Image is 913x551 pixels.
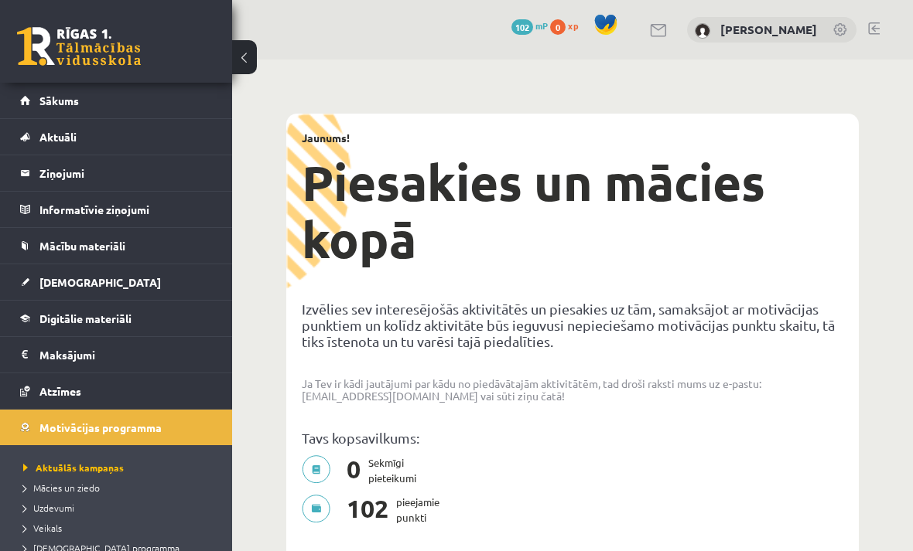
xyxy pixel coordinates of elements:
[39,192,213,227] legend: Informatīvie ziņojumi
[695,23,710,39] img: Sofija Starovoitova
[39,155,213,191] legend: Ziņojumi
[23,461,217,474] a: Aktuālās kampaņas
[20,264,213,300] a: [DEMOGRAPHIC_DATA]
[302,495,449,525] p: pieejamie punkti
[23,522,62,534] span: Veikals
[720,22,817,37] a: [PERSON_NAME]
[550,19,566,35] span: 0
[20,337,213,372] a: Maksājumi
[302,301,843,349] p: Izvēlies sev interesējošās aktivitātēs un piesakies uz tām, samaksājot ar motivācijas punktiem un...
[535,19,548,32] span: mP
[39,130,77,144] span: Aktuāli
[23,481,217,495] a: Mācies un ziedo
[20,119,213,155] a: Aktuāli
[39,275,161,289] span: [DEMOGRAPHIC_DATA]
[39,94,79,107] span: Sākums
[339,455,368,486] span: 0
[20,301,213,336] a: Digitālie materiāli
[23,502,74,514] span: Uzdevumi
[20,192,213,227] a: Informatīvie ziņojumi
[511,19,533,35] span: 102
[39,311,132,325] span: Digitālie materiāli
[39,420,162,434] span: Motivācijas programma
[511,19,548,32] a: 102 mP
[39,239,125,253] span: Mācību materiāli
[302,131,350,145] strong: Jaunums!
[302,455,426,486] p: Sekmīgi pieteikumi
[39,337,213,372] legend: Maksājumi
[39,384,81,398] span: Atzīmes
[302,430,843,446] p: Tavs kopsavilkums:
[20,373,213,409] a: Atzīmes
[23,501,217,515] a: Uzdevumi
[339,495,396,525] span: 102
[568,19,578,32] span: xp
[20,410,213,445] a: Motivācijas programma
[20,228,213,264] a: Mācību materiāli
[550,19,586,32] a: 0 xp
[17,27,141,66] a: Rīgas 1. Tālmācības vidusskola
[302,377,843,402] p: Ja Tev ir kādi jautājumi par kādu no piedāvātajām aktivitātēm, tad droši raksti mums uz e-pastu: ...
[20,155,213,191] a: Ziņojumi
[20,83,213,118] a: Sākums
[23,481,100,494] span: Mācies un ziedo
[302,154,843,268] h1: Piesakies un mācies kopā
[23,521,217,535] a: Veikals
[23,461,124,474] span: Aktuālās kampaņas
